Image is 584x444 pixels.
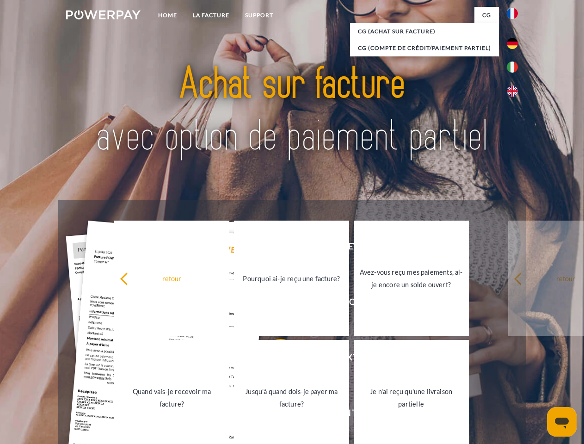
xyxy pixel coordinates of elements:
[547,407,577,437] iframe: Bouton de lancement de la fenêtre de messagerie
[359,266,463,291] div: Avez-vous reçu mes paiements, ai-je encore un solde ouvert?
[120,272,224,284] div: retour
[507,62,518,73] img: it
[354,221,469,336] a: Avez-vous reçu mes paiements, ai-je encore un solde ouvert?
[150,7,185,24] a: Home
[350,40,499,56] a: CG (Compte de crédit/paiement partiel)
[88,44,496,177] img: title-powerpay_fr.svg
[507,38,518,49] img: de
[350,23,499,40] a: CG (achat sur facture)
[240,272,344,284] div: Pourquoi ai-je reçu une facture?
[66,10,141,19] img: logo-powerpay-white.svg
[237,7,281,24] a: Support
[474,7,499,24] a: CG
[185,7,237,24] a: LA FACTURE
[507,86,518,97] img: en
[120,385,224,410] div: Quand vais-je recevoir ma facture?
[507,8,518,19] img: fr
[240,385,344,410] div: Jusqu'à quand dois-je payer ma facture?
[359,385,463,410] div: Je n'ai reçu qu'une livraison partielle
